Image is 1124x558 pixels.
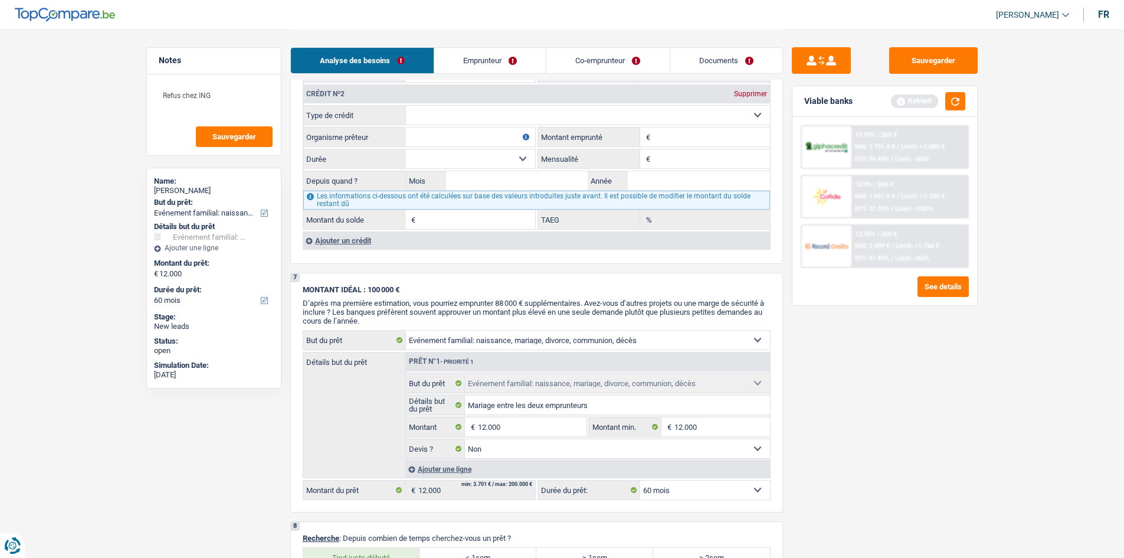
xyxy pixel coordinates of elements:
span: NAI: 2 409 € [855,242,890,250]
label: Depuis quand ? [303,171,406,190]
span: € [405,481,418,500]
div: Les informations ci-dessous ont été calculées sur base des valeurs introduites juste avant. Il es... [303,191,770,210]
span: / [891,205,893,213]
span: / [891,254,893,262]
div: Viable banks [804,96,853,106]
label: Montant du solde [303,210,405,229]
span: Limit: >1.100 € [901,192,945,200]
label: Mois [406,171,446,190]
span: Limit: <60% [895,155,929,163]
span: NAI: 1 891,9 € [855,192,895,200]
img: Cofidis [805,185,848,207]
div: 12.99% | 269 € [855,131,897,139]
a: [PERSON_NAME] [987,5,1069,25]
div: open [154,346,274,355]
label: Détails but du prêt [303,353,405,366]
button: Sauvegarder [889,47,978,74]
span: DTI: 37.33% [855,205,889,213]
span: Limit: <65% [895,254,929,262]
span: € [405,210,418,229]
label: Devis ? [406,439,466,458]
span: Sauvegarder [212,133,256,141]
span: DTI: 31.83% [855,254,889,262]
div: [DATE] [154,370,274,380]
div: 7 [291,273,300,282]
div: Crédit nº2 [303,90,348,97]
label: Montant min. [589,417,661,436]
div: Simulation Date: [154,361,274,370]
img: Record Credits [805,235,848,257]
div: fr [1098,9,1109,20]
label: Organisme prêteur [303,128,405,146]
span: % [640,210,655,229]
div: New leads [154,322,274,331]
label: Détails but du prêt [406,396,466,415]
div: Ajouter une ligne [154,244,274,252]
span: Limit: >1.766 € [896,242,939,250]
label: Durée du prêt: [538,481,640,500]
span: Limit: >1.000 € [901,143,945,151]
span: / [897,192,899,200]
span: / [897,143,899,151]
img: AlphaCredit [805,141,848,154]
span: € [465,417,478,436]
div: Prêt n°1 [406,358,477,366]
div: Name: [154,177,274,186]
label: Année [588,171,628,190]
label: Montant [406,417,466,436]
a: Emprunteur [434,48,546,73]
label: Durée [303,149,405,168]
div: min: 3.701 € / max: 200.000 € [461,482,532,487]
button: See details [917,276,969,297]
h5: Notes [159,56,269,66]
span: / [891,155,893,163]
div: Ajouter une ligne [405,461,770,478]
input: AAAA [628,171,770,190]
div: Refresh [891,94,938,107]
a: Co-emprunteur [546,48,669,73]
label: Durée du prêt: [154,285,271,295]
span: € [640,128,653,146]
button: Sauvegarder [196,126,273,147]
img: TopCompare Logo [15,8,115,22]
span: D’après ma première estimation, vous pourriez emprunter 88 000 € supplémentaires. Avez-vous d’aut... [303,299,764,325]
div: Status: [154,337,274,346]
div: Ajouter un crédit [303,231,770,249]
span: Limit: <100% [895,205,933,213]
div: 8 [291,522,300,531]
label: But du prêt [406,374,466,393]
span: NAI: 1 731,4 € [855,143,895,151]
label: Montant du prêt: [154,259,271,268]
span: Recherche [303,534,339,543]
div: 12.9% | 268 € [855,181,893,188]
label: Montant emprunté [538,128,640,146]
span: € [661,417,674,436]
div: [PERSON_NAME] [154,186,274,195]
span: MONTANT IDÉAL : 100 000 € [303,285,399,294]
label: TAEG [538,210,640,229]
label: Mensualité [538,149,640,168]
label: Montant du prêt [303,481,405,500]
div: 12.45% | 266 € [855,230,897,238]
label: Type de crédit [303,106,406,125]
label: But du prêt [303,331,406,350]
span: / [892,242,894,250]
a: Documents [670,48,782,73]
label: But du prêt: [154,198,271,207]
span: € [640,149,653,168]
span: [PERSON_NAME] [996,10,1059,20]
span: DTI: 39.44% [855,155,889,163]
span: - Priorité 1 [440,358,474,365]
a: Analyse des besoins [291,48,434,73]
p: : Depuis combien de temps cherchez-vous un prêt ? [303,534,771,543]
span: € [154,269,158,279]
div: Détails but du prêt [154,222,274,231]
input: MM [446,171,588,190]
div: Supprimer [731,90,770,97]
div: Stage: [154,312,274,322]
